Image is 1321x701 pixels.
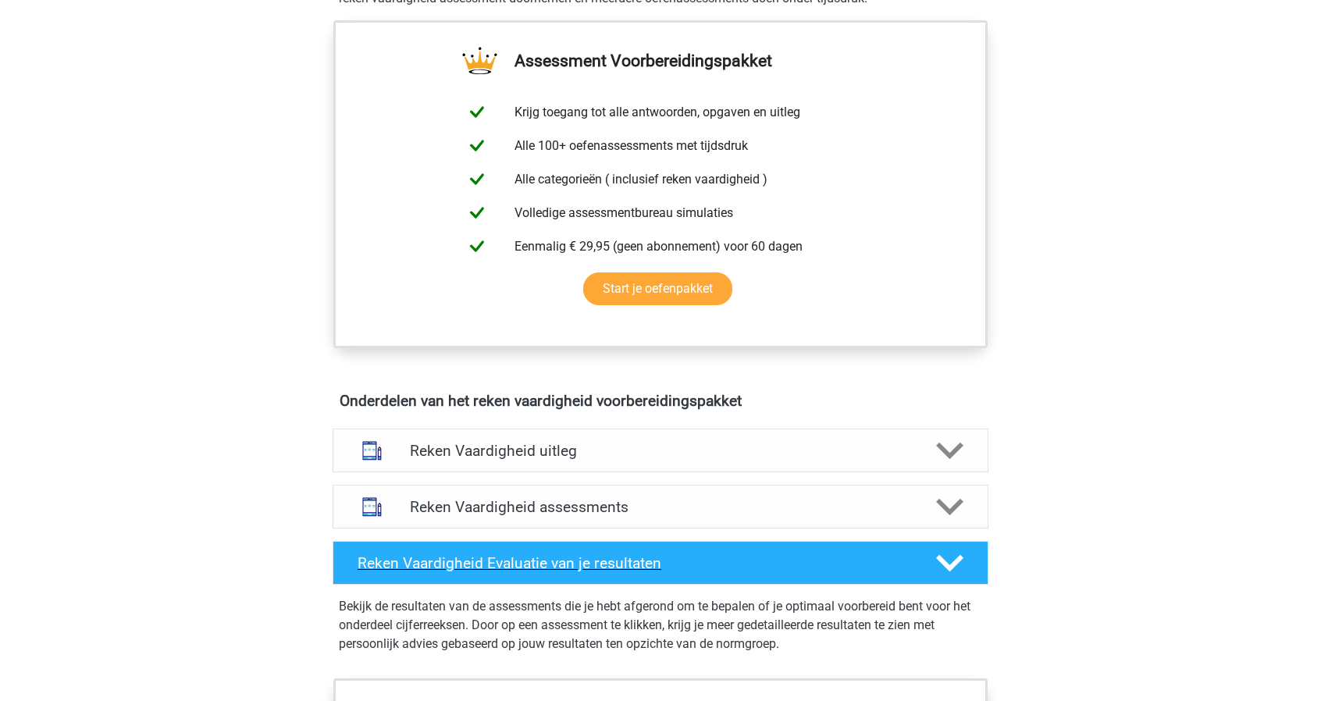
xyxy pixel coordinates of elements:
[326,429,995,472] a: uitleg Reken Vaardigheid uitleg
[326,541,995,585] a: Reken Vaardigheid Evaluatie van je resultaten
[583,272,732,305] a: Start je oefenpakket
[410,498,911,516] h4: Reken Vaardigheid assessments
[326,485,995,528] a: assessments Reken Vaardigheid assessments
[339,597,982,653] p: Bekijk de resultaten van de assessments die je hebt afgerond om te bepalen of je optimaal voorber...
[340,392,981,410] h4: Onderdelen van het reken vaardigheid voorbereidingspakket
[352,431,392,471] img: reken vaardigheid uitleg
[358,554,911,572] h4: Reken Vaardigheid Evaluatie van je resultaten
[410,442,911,460] h4: Reken Vaardigheid uitleg
[352,487,392,527] img: reken vaardigheid assessments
